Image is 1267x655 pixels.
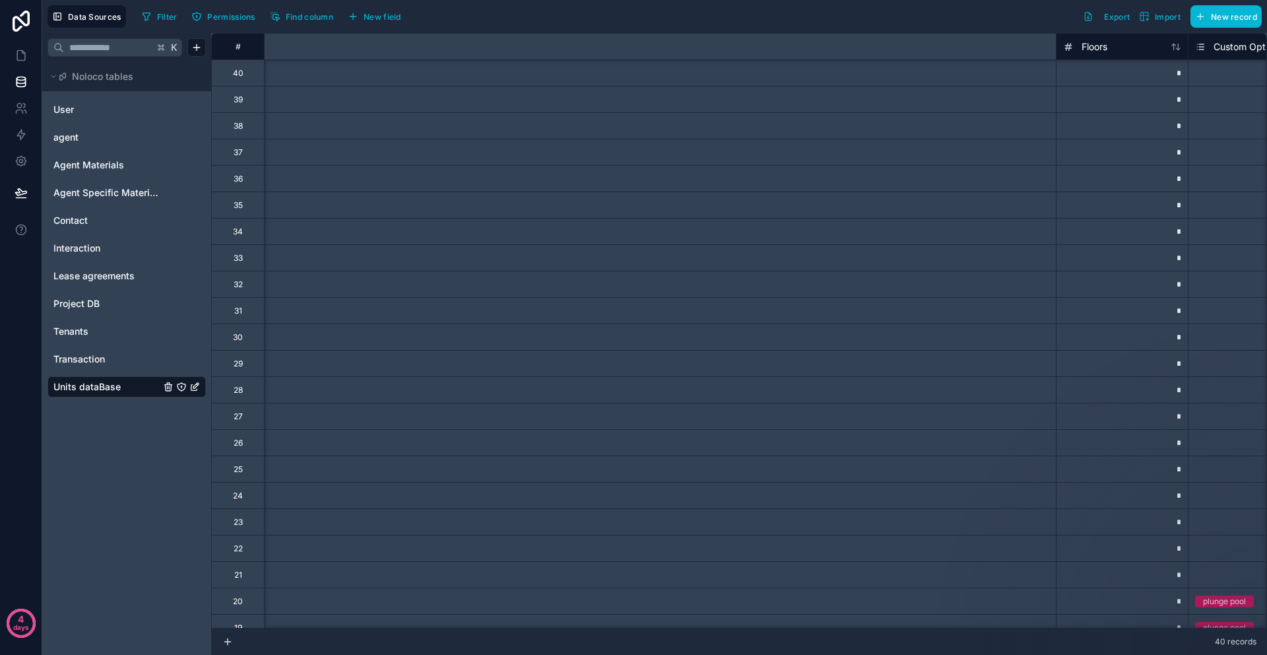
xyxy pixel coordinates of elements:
[234,147,243,158] div: 37
[53,325,88,338] span: Tenants
[53,380,121,394] span: Units dataBase
[234,385,243,396] div: 28
[48,155,206,176] div: Agent Materials
[1134,5,1185,28] button: Import
[53,158,160,172] a: Agent Materials
[48,349,206,370] div: Transaction
[234,464,243,475] div: 25
[1104,12,1130,22] span: Export
[48,182,206,203] div: Agent Specific Materials
[53,297,100,310] span: Project DB
[233,226,243,237] div: 34
[53,158,124,172] span: Agent Materials
[53,297,160,310] a: Project DB
[170,43,179,52] span: K
[233,68,244,79] div: 40
[233,596,243,607] div: 20
[234,359,243,369] div: 29
[187,7,259,26] button: Permissions
[48,376,206,397] div: Units dataBase
[364,12,401,22] span: New field
[265,7,338,26] button: Find column
[1155,12,1181,22] span: Import
[1190,5,1262,28] button: New record
[53,353,160,366] a: Transaction
[286,12,333,22] span: Find column
[234,306,242,316] div: 31
[68,12,121,22] span: Data Sources
[234,200,243,211] div: 35
[234,570,242,580] div: 21
[48,67,198,86] button: Noloco tables
[234,543,243,554] div: 22
[1211,12,1257,22] span: New record
[234,121,243,131] div: 38
[48,321,206,342] div: Tenants
[53,353,105,366] span: Transaction
[53,269,135,283] span: Lease agreements
[53,131,160,144] a: agent
[1082,40,1107,53] span: Floors
[234,94,243,105] div: 39
[18,613,24,626] p: 4
[234,174,243,184] div: 36
[53,214,88,227] span: Contact
[53,380,160,394] a: Units dataBase
[187,7,265,26] a: Permissions
[53,103,74,116] span: User
[137,7,182,26] button: Filter
[234,438,243,448] div: 26
[157,12,178,22] span: Filter
[53,103,160,116] a: User
[53,269,160,283] a: Lease agreements
[1185,5,1262,28] a: New record
[53,325,160,338] a: Tenants
[48,238,206,259] div: Interaction
[72,70,133,83] span: Noloco tables
[234,253,243,263] div: 33
[207,12,255,22] span: Permissions
[234,411,243,422] div: 27
[48,293,206,314] div: Project DB
[234,623,242,633] div: 19
[343,7,406,26] button: New field
[53,242,100,255] span: Interaction
[48,127,206,148] div: agent
[53,214,160,227] a: Contact
[53,186,160,199] a: Agent Specific Materials
[53,131,79,144] span: agent
[1078,5,1134,28] button: Export
[233,491,243,501] div: 24
[48,5,126,28] button: Data Sources
[48,265,206,287] div: Lease agreements
[234,517,243,528] div: 23
[48,210,206,231] div: Contact
[233,332,243,343] div: 30
[234,279,243,290] div: 32
[13,618,29,637] p: days
[53,242,160,255] a: Interaction
[222,42,254,52] div: #
[48,99,206,120] div: User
